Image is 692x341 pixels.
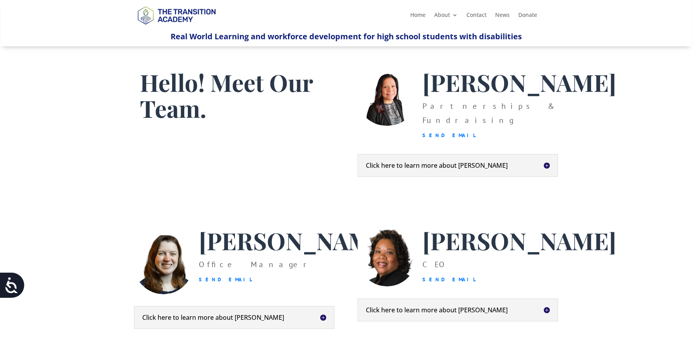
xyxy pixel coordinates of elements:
[410,12,426,21] a: Home
[422,257,616,287] div: CEO
[422,225,616,256] span: [PERSON_NAME]
[171,31,522,42] span: Real World Learning and workforce development for high school students with disabilities
[518,12,537,21] a: Donate
[422,101,554,125] span: Partnerships & Fundraising
[422,276,476,283] a: Send Email
[199,257,393,287] p: Office Manager
[422,132,476,139] a: Send Email
[366,307,550,313] h5: Click here to learn more about [PERSON_NAME]
[134,227,193,294] img: Heather Jackson
[134,1,219,29] img: TTA Brand_TTA Primary Logo_Horizontal_Light BG
[434,12,458,21] a: About
[495,12,510,21] a: News
[466,12,486,21] a: Contact
[199,225,393,256] span: [PERSON_NAME]
[140,66,313,124] span: Hello! Meet Our Team.
[142,314,326,321] h5: Click here to learn more about [PERSON_NAME]
[366,162,550,169] h5: Click here to learn more about [PERSON_NAME]
[199,276,253,283] a: Send Email
[134,23,219,31] a: Logo-Noticias
[422,66,616,98] span: [PERSON_NAME]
